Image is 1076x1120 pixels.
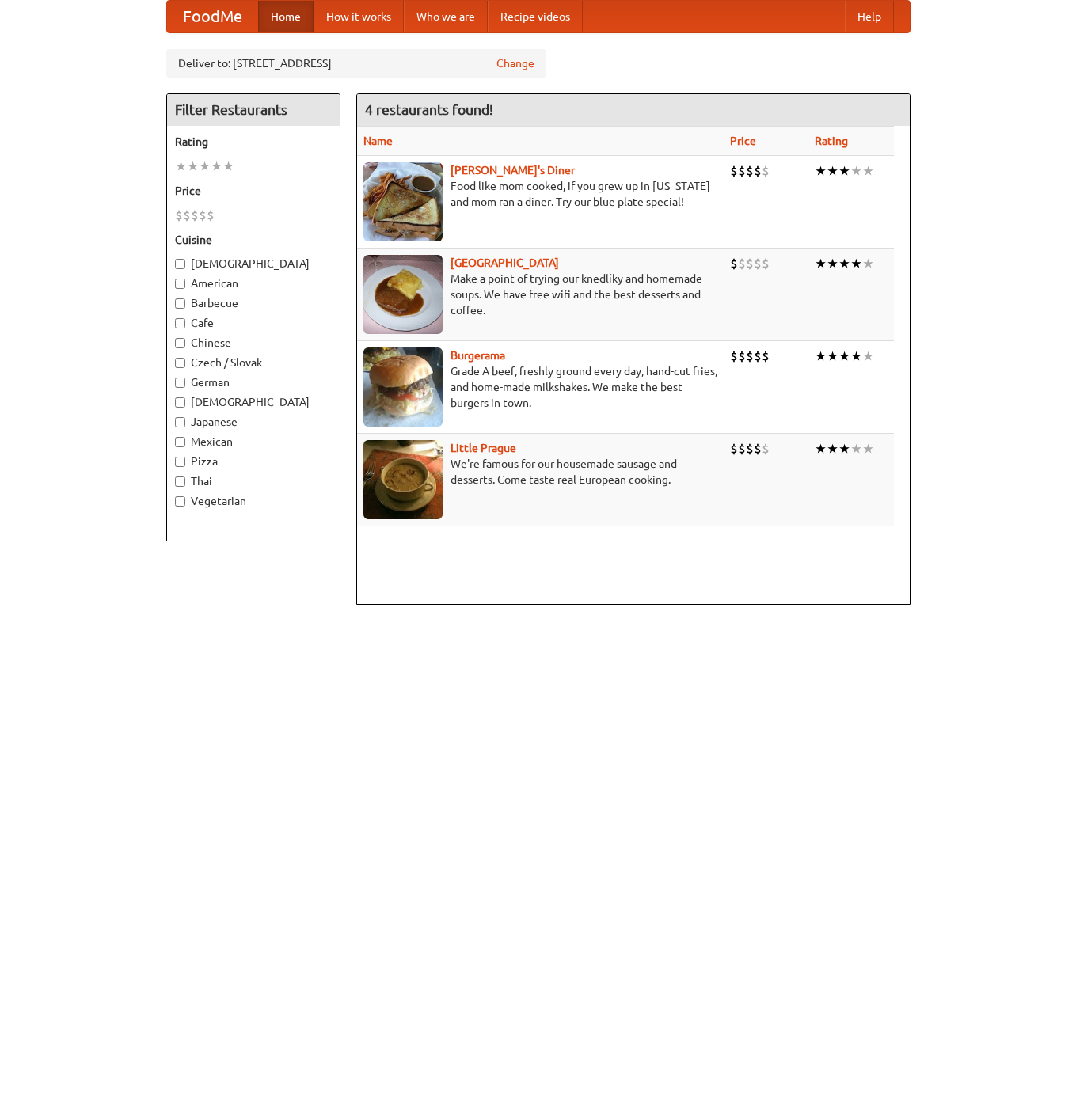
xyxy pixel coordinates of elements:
[175,275,332,291] label: American
[211,158,222,175] li: ★
[363,162,443,241] img: sallys.jpg
[730,255,738,272] li: $
[754,347,762,365] li: $
[738,347,746,365] li: $
[199,207,207,224] li: $
[175,335,332,351] label: Chinese
[762,347,770,365] li: $
[404,1,488,32] a: Who we are
[862,162,874,180] li: ★
[175,259,185,269] input: [DEMOGRAPHIC_DATA]
[827,440,838,457] li: ★
[175,158,187,175] li: ★
[451,349,505,362] a: Burgerama
[187,158,199,175] li: ★
[167,94,340,126] h4: Filter Restaurants
[175,454,332,469] label: Pizza
[451,256,559,269] a: [GEOGRAPHIC_DATA]
[754,162,762,180] li: $
[838,162,850,180] li: ★
[175,437,185,447] input: Mexican
[175,374,332,390] label: German
[365,102,493,117] ng-pluralize: 4 restaurants found!
[762,255,770,272] li: $
[167,1,258,32] a: FoodMe
[175,457,185,467] input: Pizza
[175,473,332,489] label: Thai
[815,440,827,457] li: ★
[363,456,718,488] p: We're famous for our housemade sausage and desserts. Come taste real European cooking.
[850,162,862,180] li: ★
[850,440,862,457] li: ★
[451,442,516,454] a: Little Prague
[838,255,850,272] li: ★
[166,49,546,78] div: Deliver to: [STREET_ADDRESS]
[175,476,185,487] input: Thai
[175,397,185,408] input: [DEMOGRAPHIC_DATA]
[175,355,332,370] label: Czech / Slovak
[451,164,575,177] a: [PERSON_NAME]'s Diner
[199,158,211,175] li: ★
[175,338,185,348] input: Chinese
[838,347,850,365] li: ★
[258,1,314,32] a: Home
[754,255,762,272] li: $
[815,347,827,365] li: ★
[175,207,183,224] li: $
[746,440,754,457] li: $
[363,255,443,334] img: czechpoint.jpg
[730,347,738,365] li: $
[827,347,838,365] li: ★
[175,232,332,248] h5: Cuisine
[746,347,754,365] li: $
[191,207,199,224] li: $
[183,207,191,224] li: $
[845,1,894,32] a: Help
[363,135,393,147] a: Name
[762,440,770,457] li: $
[175,358,185,368] input: Czech / Slovak
[862,347,874,365] li: ★
[175,493,332,509] label: Vegetarian
[730,162,738,180] li: $
[754,440,762,457] li: $
[363,178,718,210] p: Food like mom cooked, if you grew up in [US_STATE] and mom ran a diner. Try our blue plate special!
[175,378,185,388] input: German
[175,417,185,427] input: Japanese
[815,162,827,180] li: ★
[746,162,754,180] li: $
[827,162,838,180] li: ★
[175,394,332,410] label: [DEMOGRAPHIC_DATA]
[496,55,534,71] a: Change
[815,135,848,147] a: Rating
[738,255,746,272] li: $
[175,295,332,311] label: Barbecue
[222,158,234,175] li: ★
[862,255,874,272] li: ★
[175,315,332,331] label: Cafe
[488,1,583,32] a: Recipe videos
[363,347,443,427] img: burgerama.jpg
[363,440,443,519] img: littleprague.jpg
[175,496,185,507] input: Vegetarian
[207,207,215,224] li: $
[175,414,332,430] label: Japanese
[746,255,754,272] li: $
[850,255,862,272] li: ★
[314,1,404,32] a: How it works
[175,434,332,450] label: Mexican
[862,440,874,457] li: ★
[175,318,185,328] input: Cafe
[762,162,770,180] li: $
[827,255,838,272] li: ★
[738,162,746,180] li: $
[838,440,850,457] li: ★
[363,271,718,318] p: Make a point of trying our knedlíky and homemade soups. We have free wifi and the best desserts a...
[175,256,332,271] label: [DEMOGRAPHIC_DATA]
[175,298,185,309] input: Barbecue
[175,134,332,150] h5: Rating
